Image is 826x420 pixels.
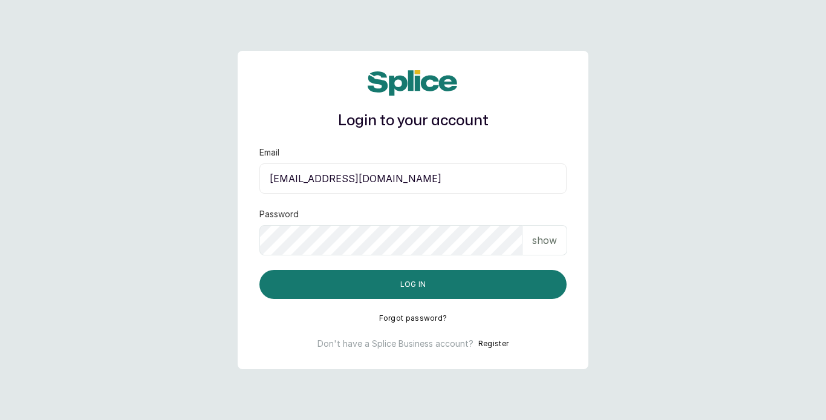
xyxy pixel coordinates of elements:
[259,270,567,299] button: Log in
[259,208,299,220] label: Password
[259,110,567,132] h1: Login to your account
[379,313,447,323] button: Forgot password?
[317,338,473,350] p: Don't have a Splice Business account?
[259,146,279,159] label: Email
[478,338,509,350] button: Register
[259,163,567,194] input: email@acme.com
[532,233,557,248] p: show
